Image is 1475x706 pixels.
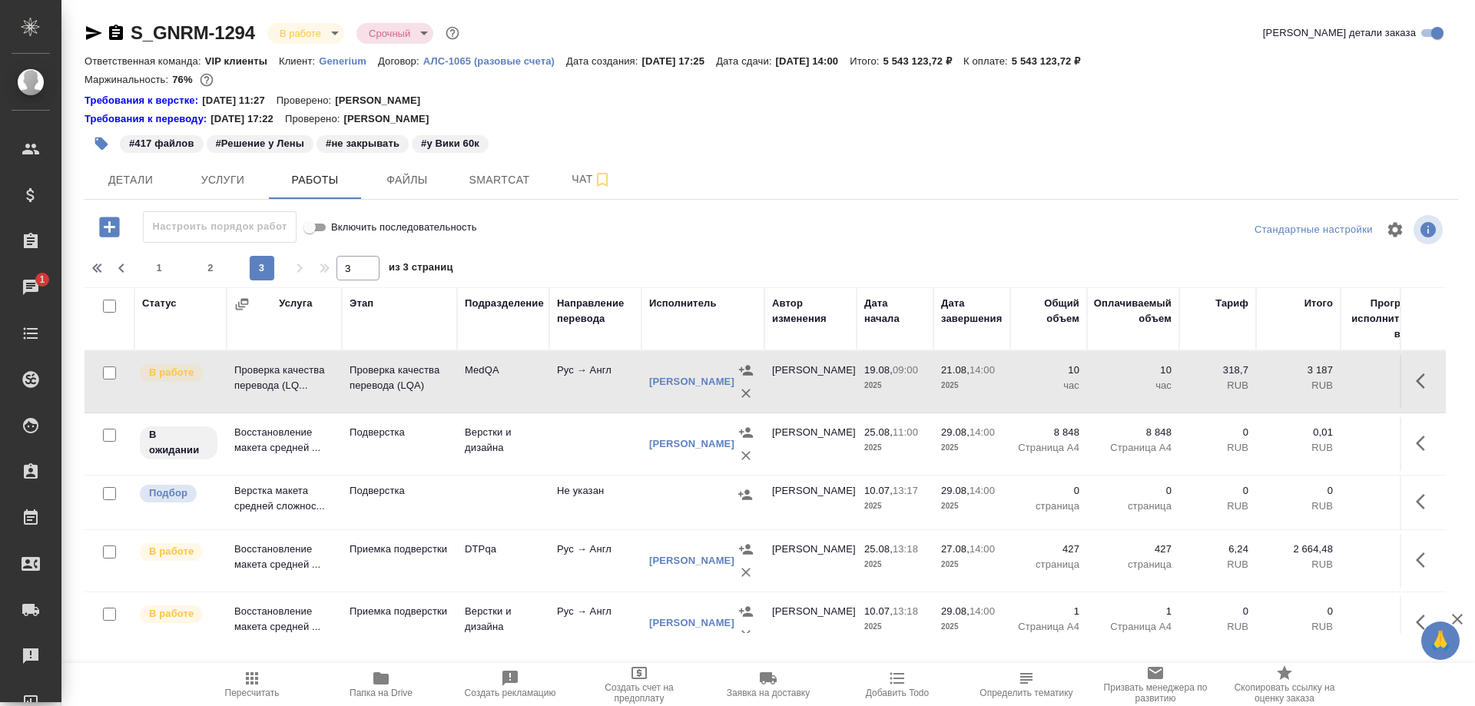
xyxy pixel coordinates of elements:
span: Папка на Drive [350,688,413,698]
p: 427 [1095,542,1172,557]
button: Здесь прячутся важные кнопки [1407,483,1444,520]
p: 427 [1018,542,1079,557]
p: 27.08, [941,543,970,555]
span: 417 файлов [118,136,205,149]
div: Нажми, чтобы открыть папку с инструкцией [85,111,210,127]
span: Пересчитать [225,688,280,698]
p: страница [1095,499,1172,514]
td: Верстки и дизайна [457,596,549,650]
p: Маржинальность: [85,74,172,85]
p: RUB [1187,378,1248,393]
a: [PERSON_NAME] [649,438,734,449]
p: страница [1018,557,1079,572]
p: 0 [1187,425,1248,440]
button: Здесь прячутся важные кнопки [1407,363,1444,399]
p: 29.08, [941,426,970,438]
p: #417 файлов [129,136,194,151]
p: 14:00 [970,364,995,376]
p: 25.08, [864,543,893,555]
p: В работе [149,544,194,559]
td: Восстановление макета средней ... [227,534,342,588]
p: [DATE] 11:27 [202,93,277,108]
span: Детали [94,171,167,190]
svg: Подписаться [593,171,612,189]
p: RUB [1187,440,1248,456]
div: В работе [356,23,433,44]
div: Этап [350,296,373,311]
p: Подверстка [350,483,449,499]
button: Добавить Todo [833,663,962,706]
button: Удалить [734,444,757,467]
button: Призвать менеджера по развитию [1091,663,1220,706]
button: Скопировать ссылку [107,24,125,42]
a: Требования к верстке: [85,93,202,108]
p: 0 [1018,483,1079,499]
td: Рус → Англ [549,596,641,650]
button: 1026661.98 RUB; 38080.00 UAH; [197,70,217,90]
span: Услуги [186,171,260,190]
td: [PERSON_NAME] [764,355,857,409]
button: Удалить [734,382,757,405]
button: Назначить [734,600,757,623]
div: Автор изменения [772,296,849,326]
p: 5 543 123,72 ₽ [1012,55,1092,67]
p: Страница А4 [1095,619,1172,635]
a: Generium [319,54,378,67]
p: 2025 [864,378,926,393]
p: 76% [172,74,196,85]
div: Направление перевода [557,296,634,326]
button: Удалить [734,561,757,584]
span: 2 [198,260,223,276]
td: Верстка макета средней сложнос... [227,476,342,529]
td: Рус → Англ [549,355,641,409]
span: Заявка на доставку [727,688,810,698]
p: Договор: [378,55,423,67]
button: 2 [198,256,223,280]
p: 14:00 [970,426,995,438]
p: В ожидании [149,427,208,458]
p: Приемка подверстки [350,542,449,557]
p: 11:00 [893,426,918,438]
p: 2025 [941,378,1003,393]
span: 🙏 [1427,625,1453,657]
button: Здесь прячутся важные кнопки [1407,604,1444,641]
p: 19.08, [864,364,893,376]
td: Восстановление макета средней ... [227,596,342,650]
p: Страница А4 [1095,440,1172,456]
button: Заявка на доставку [704,663,833,706]
p: 2025 [941,440,1003,456]
p: 0,01 [1264,425,1333,440]
button: Назначить [734,483,757,506]
p: 14:00 [970,543,995,555]
p: 0 [1264,483,1333,499]
button: Назначить [734,359,757,382]
button: Определить тематику [962,663,1091,706]
a: [PERSON_NAME] [649,376,734,387]
div: Можно подбирать исполнителей [138,483,219,504]
td: [PERSON_NAME] [764,476,857,529]
span: Скопировать ссылку на оценку заказа [1229,682,1340,704]
p: В работе [149,365,194,380]
a: АЛС-1065 (разовые счета) [423,54,566,67]
button: Создать счет на предоплату [575,663,704,706]
p: Ответственная команда: [85,55,205,67]
p: RUB [1264,378,1333,393]
p: 29.08, [941,485,970,496]
div: Нажми, чтобы открыть папку с инструкцией [85,93,202,108]
div: Дата завершения [941,296,1003,326]
button: Удалить [734,623,757,646]
p: 13:18 [893,605,918,617]
span: Призвать менеджера по развитию [1100,682,1211,704]
p: час [1018,378,1079,393]
p: час [1095,378,1172,393]
span: Создать рекламацию [465,688,556,698]
div: Оплачиваемый объем [1094,296,1172,326]
button: Пересчитать [187,663,317,706]
button: Здесь прячутся важные кнопки [1407,425,1444,462]
p: 1 [1095,604,1172,619]
p: К оплате: [963,55,1012,67]
p: Дата сдачи: [716,55,775,67]
td: MedQA [457,355,549,409]
button: Создать рекламацию [446,663,575,706]
p: Приемка подверстки [350,604,449,619]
